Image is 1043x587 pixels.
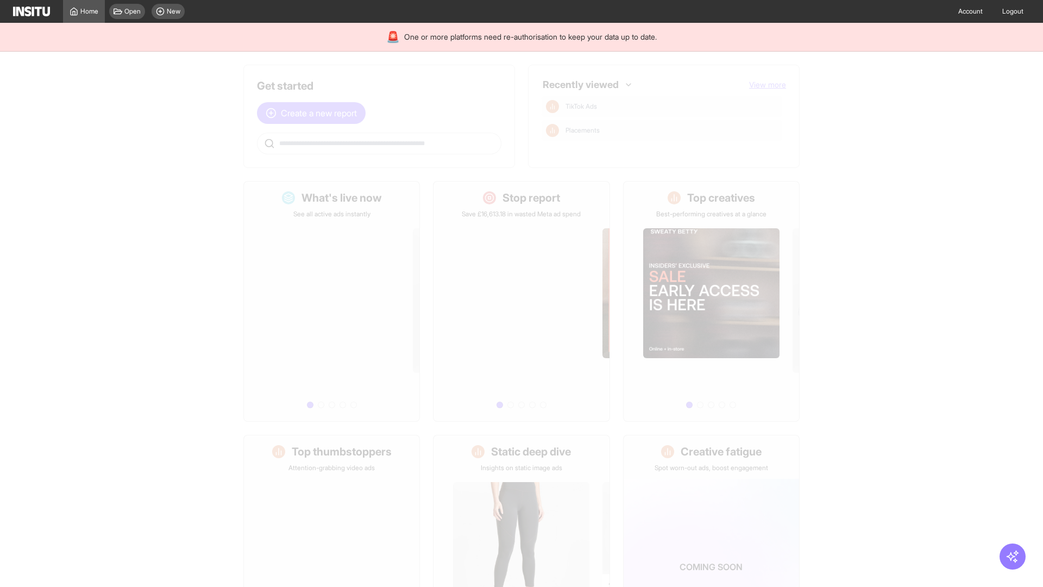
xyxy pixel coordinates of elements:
span: One or more platforms need re-authorisation to keep your data up to date. [404,32,657,42]
img: Logo [13,7,50,16]
span: Home [80,7,98,16]
span: Open [124,7,141,16]
div: 🚨 [386,29,400,45]
span: New [167,7,180,16]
